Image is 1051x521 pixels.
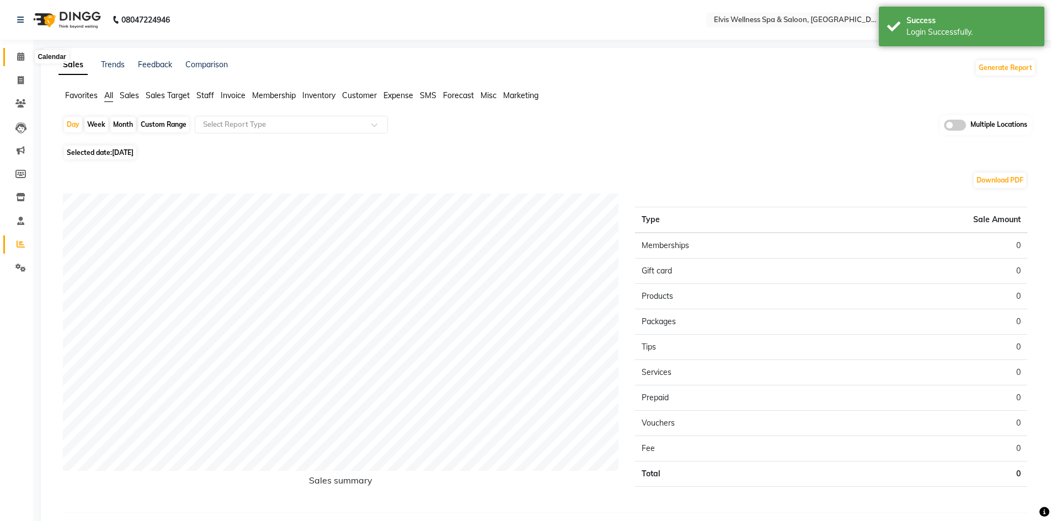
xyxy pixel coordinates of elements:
td: Fee [635,436,831,461]
span: Staff [196,90,214,100]
td: Gift card [635,258,831,283]
span: Selected date: [64,146,136,159]
td: Total [635,461,831,486]
td: Prepaid [635,385,831,410]
div: Login Successfully. [906,26,1036,38]
span: Inventory [302,90,335,100]
span: Customer [342,90,377,100]
span: Expense [383,90,413,100]
span: Forecast [443,90,474,100]
td: Tips [635,334,831,359]
img: logo [28,4,104,35]
td: 0 [831,258,1027,283]
td: 0 [831,283,1027,309]
th: Type [635,207,831,233]
td: 0 [831,334,1027,359]
td: 0 [831,410,1027,436]
td: 0 [831,385,1027,410]
b: 08047224946 [121,4,170,35]
span: Marketing [503,90,538,100]
td: Vouchers [635,410,831,436]
span: Invoice [221,90,246,100]
div: Month [110,117,136,132]
td: Services [635,359,831,385]
div: Week [84,117,108,132]
td: 0 [831,233,1027,259]
a: Feedback [138,60,172,69]
td: 0 [831,309,1027,334]
span: Sales Target [146,90,190,100]
div: Custom Range [138,117,189,132]
span: Favorites [65,90,98,100]
a: Comparison [185,60,228,69]
h6: Sales summary [63,475,618,490]
div: Day [64,117,82,132]
button: Download PDF [974,173,1026,188]
th: Sale Amount [831,207,1027,233]
span: Multiple Locations [970,120,1027,131]
span: SMS [420,90,436,100]
span: Sales [120,90,139,100]
a: Trends [101,60,125,69]
span: All [104,90,113,100]
td: 0 [831,461,1027,486]
td: 0 [831,436,1027,461]
td: Memberships [635,233,831,259]
td: Products [635,283,831,309]
div: Calendar [35,50,68,63]
td: 0 [831,359,1027,385]
button: Generate Report [976,60,1035,76]
div: Success [906,15,1036,26]
span: Membership [252,90,296,100]
span: [DATE] [112,148,134,157]
span: Misc [481,90,497,100]
td: Packages [635,309,831,334]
